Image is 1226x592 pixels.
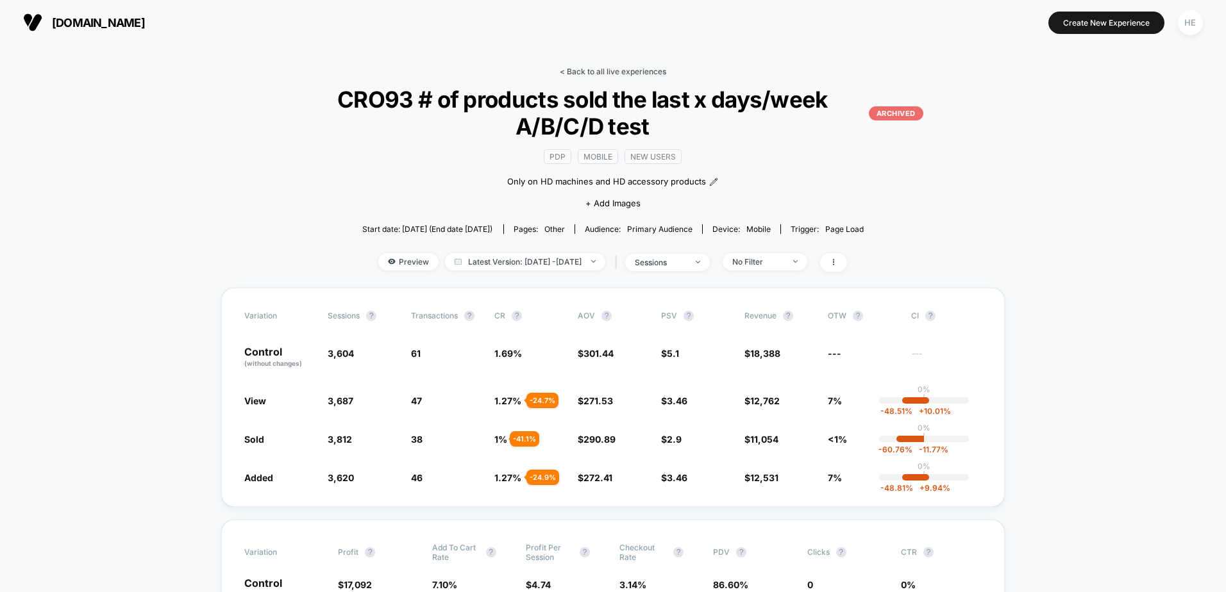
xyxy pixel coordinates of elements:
span: $ [744,395,780,406]
span: $ [744,472,778,483]
span: + Add Images [585,198,641,208]
p: 0% [918,384,930,394]
button: HE [1174,10,1207,36]
span: 86.60 % [713,579,748,590]
span: 3.14 % [619,579,646,590]
span: CRO93 # of products sold the last x days/week A/B/C/D test [303,86,923,140]
span: $ [744,434,778,445]
button: ? [366,311,376,321]
span: Transactions [411,311,458,320]
button: ? [783,311,793,321]
button: ? [580,547,590,557]
span: Variation [244,543,315,562]
span: [DOMAIN_NAME] [52,16,145,29]
span: -60.76 % [878,445,912,454]
span: -48.51 % [880,406,912,416]
span: 11,054 [750,434,778,445]
span: --- [828,348,841,359]
img: end [793,260,798,263]
span: -48.81 % [880,483,913,493]
img: calendar [455,258,462,265]
p: ARCHIVED [869,106,923,120]
span: $ [744,348,780,359]
span: 0 [807,579,813,590]
span: 17,092 [344,579,372,590]
button: ? [836,547,846,557]
span: 4.74 [532,579,551,590]
p: | [923,432,925,442]
span: 1.27 % [494,395,521,406]
span: 10.01 % [912,406,951,416]
img: end [696,261,700,263]
span: Preview [378,253,439,270]
span: 3,604 [328,348,354,359]
span: Checkout Rate [619,543,667,562]
div: HE [1178,10,1203,35]
span: PDP [544,149,571,164]
span: --- [911,350,982,368]
span: Mobile [578,149,618,164]
span: 12,762 [750,395,780,406]
p: | [923,394,925,404]
span: $ [661,472,687,483]
span: 3.46 [667,472,687,483]
p: 0% [918,423,930,432]
div: - 41.1 % [510,431,539,447]
button: ? [925,311,936,321]
p: 0% [918,461,930,471]
span: 3.46 [667,395,687,406]
span: Only on HD machines and HD accessory products [507,176,706,188]
span: 301.44 [584,348,614,359]
span: 5.1 [667,348,679,359]
span: 7% [828,395,842,406]
span: -11.77 % [912,445,948,454]
span: 38 [411,434,423,445]
button: ? [464,311,474,321]
span: Profit Per Session [526,543,573,562]
button: ? [365,547,375,557]
span: Primary Audience [627,224,693,234]
img: end [591,260,596,263]
span: AOV [578,311,595,320]
button: ? [601,311,612,321]
span: Start date: [DATE] (End date [DATE]) [362,224,492,234]
span: Add To Cart Rate [432,543,480,562]
div: sessions [635,258,686,267]
span: 1.69 % [494,348,522,359]
img: Visually logo [23,13,42,32]
span: $ [338,579,372,590]
div: Audience: [585,224,693,234]
span: 9.94 % [913,483,950,493]
span: 0 % [901,579,916,590]
div: Pages: [514,224,565,234]
button: Create New Experience [1048,12,1164,34]
button: ? [673,547,684,557]
span: Page Load [825,224,864,234]
span: + [920,483,925,493]
span: $ [526,579,551,590]
span: $ [578,348,614,359]
span: Sessions [328,311,360,320]
span: 1 % [494,434,507,445]
div: - 24.7 % [526,393,558,408]
span: Added [244,472,273,483]
span: OTW [828,311,898,321]
p: | [923,471,925,481]
p: Control [244,347,315,368]
span: Device: [702,224,780,234]
span: 3,620 [328,472,354,483]
span: View [244,395,266,406]
span: $ [578,472,612,483]
span: (without changes) [244,359,302,367]
span: $ [661,395,687,406]
span: $ [578,434,616,445]
div: No Filter [732,257,784,267]
span: | [612,253,625,272]
span: CR [494,311,505,320]
span: 47 [411,395,422,406]
span: $ [661,434,682,445]
span: mobile [746,224,771,234]
span: 1.27 % [494,472,521,483]
span: 46 [411,472,423,483]
span: 18,388 [750,348,780,359]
